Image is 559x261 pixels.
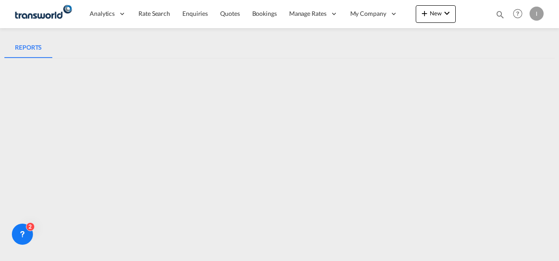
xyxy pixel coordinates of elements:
[416,5,456,23] button: icon-plus 400-fgNewicon-chevron-down
[15,42,42,53] div: REPORTS
[138,10,170,17] span: Rate Search
[350,9,386,18] span: My Company
[495,10,505,23] div: icon-magnify
[495,10,505,19] md-icon: icon-magnify
[4,37,52,58] md-pagination-wrapper: Use the left and right arrow keys to navigate between tabs
[13,4,73,24] img: f753ae806dec11f0841701cdfdf085c0.png
[220,10,240,17] span: Quotes
[419,8,430,18] md-icon: icon-plus 400-fg
[442,8,452,18] md-icon: icon-chevron-down
[530,7,544,21] div: I
[182,10,208,17] span: Enquiries
[252,10,277,17] span: Bookings
[510,6,525,21] span: Help
[90,9,115,18] span: Analytics
[289,9,327,18] span: Manage Rates
[510,6,530,22] div: Help
[419,10,452,17] span: New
